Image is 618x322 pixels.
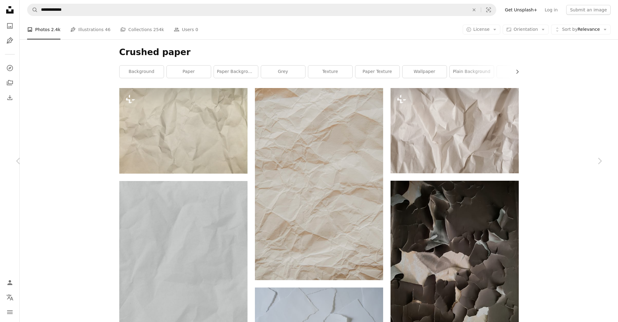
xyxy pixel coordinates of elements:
[4,291,16,304] button: Language
[562,26,600,33] span: Relevance
[481,4,496,16] button: Visual search
[105,26,111,33] span: 46
[514,27,538,32] span: Orientation
[4,20,16,32] a: Photos
[119,128,248,133] a: a close up of a piece of white paper
[119,274,248,280] a: white printer paper on brown wooden table
[174,20,198,39] a: Users 0
[261,66,305,78] a: grey
[70,20,110,39] a: Illustrations 46
[501,5,541,15] a: Get Unsplash+
[27,4,38,16] button: Search Unsplash
[120,20,164,39] a: Collections 254k
[255,181,383,187] a: white and gray floral textile
[4,306,16,318] button: Menu
[403,66,447,78] a: wallpaper
[119,47,519,58] h1: Crushed paper
[467,4,481,16] button: Clear
[255,88,383,280] img: white and gray floral textile
[391,128,519,133] a: A piece of white paper that has been folded
[551,25,611,34] button: Sort byRelevance
[463,25,501,34] button: License
[473,27,490,32] span: License
[4,77,16,89] a: Collections
[4,91,16,104] a: Download History
[27,4,496,16] form: Find visuals sitewide
[153,26,164,33] span: 254k
[503,25,549,34] button: Orientation
[541,5,561,15] a: Log in
[167,66,211,78] a: paper
[119,88,248,174] img: a close up of a piece of white paper
[4,276,16,289] a: Log in / Sign up
[355,66,399,78] a: paper texture
[512,66,519,78] button: scroll list to the right
[497,66,541,78] a: wallet
[4,62,16,74] a: Explore
[120,66,164,78] a: background
[581,131,618,191] a: Next
[391,88,519,173] img: A piece of white paper that has been folded
[308,66,352,78] a: texture
[566,5,611,15] button: Submit an image
[391,263,519,269] a: white and brown abstract painting
[450,66,494,78] a: plain background
[4,34,16,47] a: Illustrations
[195,26,198,33] span: 0
[214,66,258,78] a: paper background
[562,27,577,32] span: Sort by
